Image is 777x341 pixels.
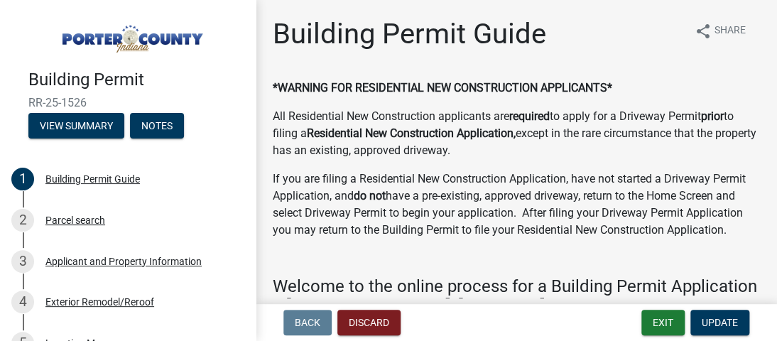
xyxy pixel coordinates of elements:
span: Back [295,317,320,328]
button: Exit [641,310,685,335]
div: 4 [11,291,34,313]
div: Applicant and Property Information [45,256,202,266]
button: View Summary [28,113,124,139]
h4: Building Permit [28,70,244,90]
p: All Residential New Construction applicants are to apply for a Driveway Permit to filing a except... [273,108,760,159]
h1: Building Permit Guide [273,17,546,51]
strong: prior [701,109,724,123]
h4: Welcome to the online process for a Building Permit Application in . [273,276,760,318]
strong: *WARNING FOR RESIDENTIAL NEW CONSTRUCTION APPLICANTS* [273,81,612,94]
div: 2 [11,209,34,232]
strong: do not [354,189,386,202]
i: share [695,23,712,40]
p: If you are filing a Residential New Construction Application, have not started a Driveway Permit ... [273,170,760,239]
img: Porter County, Indiana [28,15,233,55]
div: Exterior Remodel/Reroof [45,297,154,307]
strong: [GEOGRAPHIC_DATA], [US_STATE] [286,297,545,317]
div: 1 [11,168,34,190]
span: Update [702,317,738,328]
button: Back [283,310,332,335]
div: Building Permit Guide [45,174,140,184]
button: shareShare [683,17,757,45]
div: Parcel search [45,215,105,225]
button: Update [690,310,749,335]
strong: Residential New Construction Application, [307,126,516,140]
wm-modal-confirm: Notes [130,121,184,132]
button: Notes [130,113,184,139]
span: RR-25-1526 [28,96,227,109]
span: Share [714,23,746,40]
div: 3 [11,250,34,273]
strong: required [509,109,550,123]
wm-modal-confirm: Summary [28,121,124,132]
button: Discard [337,310,401,335]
